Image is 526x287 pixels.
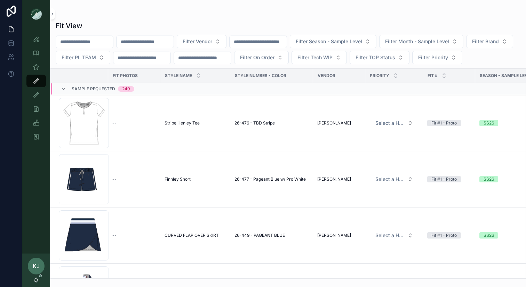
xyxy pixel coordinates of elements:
[165,73,192,78] span: STYLE NAME
[379,35,463,48] button: Select Button
[375,176,405,183] span: Select a HP FIT LEVEL
[240,54,274,61] span: Filter On Order
[165,176,226,182] a: Finnley Short
[183,38,212,45] span: Filter Vendor
[112,233,156,238] a: --
[112,176,156,182] a: --
[292,51,347,64] button: Select Button
[385,38,449,45] span: Filter Month - Sample Level
[56,51,110,64] button: Select Button
[296,38,362,45] span: Filter Season - Sample Level
[356,54,395,61] span: Filter TOP Status
[427,232,471,239] a: Fit #1 - Proto
[297,54,333,61] span: Filter Tech WIP
[466,35,513,48] button: Select Button
[317,233,351,238] span: [PERSON_NAME]
[165,120,226,126] a: Stripe Henley Tee
[484,120,494,126] div: SS26
[350,51,409,64] button: Select Button
[431,232,457,239] div: Fit #1 - Proto
[370,117,419,129] button: Select Button
[369,229,419,242] a: Select Button
[177,35,226,48] button: Select Button
[290,35,376,48] button: Select Button
[72,86,115,92] span: Sample Requested
[318,73,335,78] span: Vendor
[317,233,361,238] a: [PERSON_NAME]
[427,176,471,182] a: Fit #1 - Proto
[234,51,289,64] button: Select Button
[431,176,457,182] div: Fit #1 - Proto
[234,176,306,182] span: 26-477 - Pageant Blue w/ Pro White
[33,262,40,270] span: KJ
[412,51,462,64] button: Select Button
[112,233,117,238] span: --
[234,120,275,126] span: 26-476 - TBD Stripe
[234,233,309,238] a: 26-449 - PAGEANT BLUE
[375,120,405,127] span: Select a HP FIT LEVEL
[375,232,405,239] span: Select a HP FIT LEVEL
[235,73,286,78] span: Style Number - Color
[234,120,309,126] a: 26-476 - TBD Stripe
[427,120,471,126] a: Fit #1 - Proto
[112,120,117,126] span: --
[22,28,50,152] div: scrollable content
[484,232,494,239] div: SS26
[234,233,285,238] span: 26-449 - PAGEANT BLUE
[113,73,138,78] span: Fit Photos
[165,233,219,238] span: CURVED FLAP OVER SKIRT
[370,173,419,186] button: Select Button
[165,176,191,182] span: Finnley Short
[112,120,156,126] a: --
[234,176,309,182] a: 26-477 - Pageant Blue w/ Pro White
[431,120,457,126] div: Fit #1 - Proto
[112,176,117,182] span: --
[31,8,42,20] img: App logo
[428,73,438,78] span: Fit #
[484,176,494,182] div: SS26
[472,38,499,45] span: Filter Brand
[165,120,200,126] span: Stripe Henley Tee
[370,229,419,242] button: Select Button
[317,120,351,126] span: [PERSON_NAME]
[370,73,389,78] span: PRIORITY
[62,54,96,61] span: Filter PL TEAM
[56,21,82,31] h1: Fit View
[418,54,448,61] span: Filter Priority
[317,120,361,126] a: [PERSON_NAME]
[317,176,361,182] a: [PERSON_NAME]
[122,86,130,92] div: 249
[165,233,226,238] a: CURVED FLAP OVER SKIRT
[369,116,419,130] a: Select Button
[369,173,419,186] a: Select Button
[317,176,351,182] span: [PERSON_NAME]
